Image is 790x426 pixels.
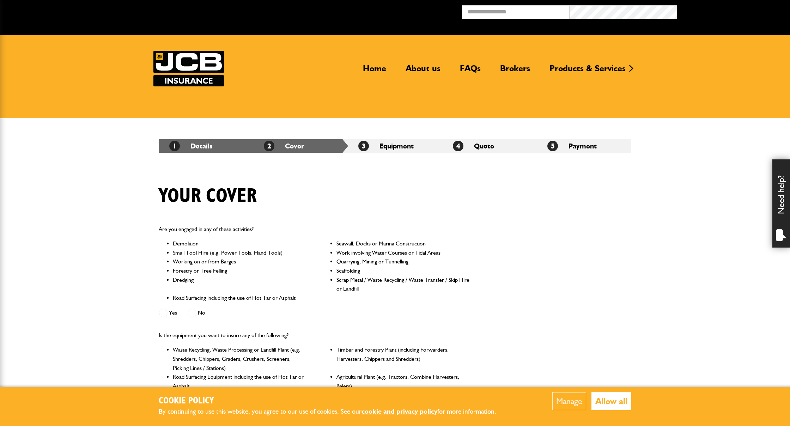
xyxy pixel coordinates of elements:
[336,239,470,248] li: Seawall, Docks or Marina Construction
[552,392,586,410] button: Manage
[169,142,212,150] a: 1Details
[772,159,790,248] div: Need help?
[159,184,257,208] h1: Your cover
[348,139,442,153] li: Equipment
[455,63,486,79] a: FAQs
[336,345,470,372] li: Timber and Forestry Plant (including Forwarders, Harvesters, Chippers and Shredders)
[264,141,274,151] span: 2
[336,248,470,257] li: Work involving Water Courses or Tidal Areas
[336,257,470,266] li: Quarrying, Mining or Tunnelling
[153,51,224,86] img: JCB Insurance Services logo
[159,225,470,234] p: Are you engaged in any of these activities?
[442,139,537,153] li: Quote
[188,309,205,317] label: No
[173,275,306,293] li: Dredging
[336,275,470,293] li: Scrap Metal / Waste Recycling / Waste Transfer / Skip Hire or Landfill
[361,407,437,415] a: cookie and privacy policy
[453,141,463,151] span: 4
[173,372,306,390] li: Road Surfacing Equipment including the use of Hot Tar or Asphalt
[358,141,369,151] span: 3
[400,63,446,79] a: About us
[495,63,535,79] a: Brokers
[173,293,306,303] li: Road Surfacing including the use of Hot Tar or Asphalt
[547,141,558,151] span: 5
[159,309,177,317] label: Yes
[159,396,508,407] h2: Cookie Policy
[336,266,470,275] li: Scaffolding
[537,139,631,153] li: Payment
[173,257,306,266] li: Working on or from Barges
[173,248,306,257] li: Small Tool Hire (e.g. Power Tools, Hand Tools)
[159,406,508,417] p: By continuing to use this website, you agree to our use of cookies. See our for more information.
[358,63,391,79] a: Home
[677,5,785,16] button: Broker Login
[591,392,631,410] button: Allow all
[544,63,631,79] a: Products & Services
[153,51,224,86] a: JCB Insurance Services
[253,139,348,153] li: Cover
[173,239,306,248] li: Demolition
[173,266,306,275] li: Forestry or Tree Felling
[173,345,306,372] li: Waste Recycling, Waste Processing or Landfill Plant (e.g. Shredders, Chippers, Graders, Crushers,...
[159,331,470,340] p: Is the equipment you want to insure any of the following?
[336,372,470,390] li: Agricultural Plant (e.g. Tractors, Combine Harvesters, Balers)
[169,141,180,151] span: 1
